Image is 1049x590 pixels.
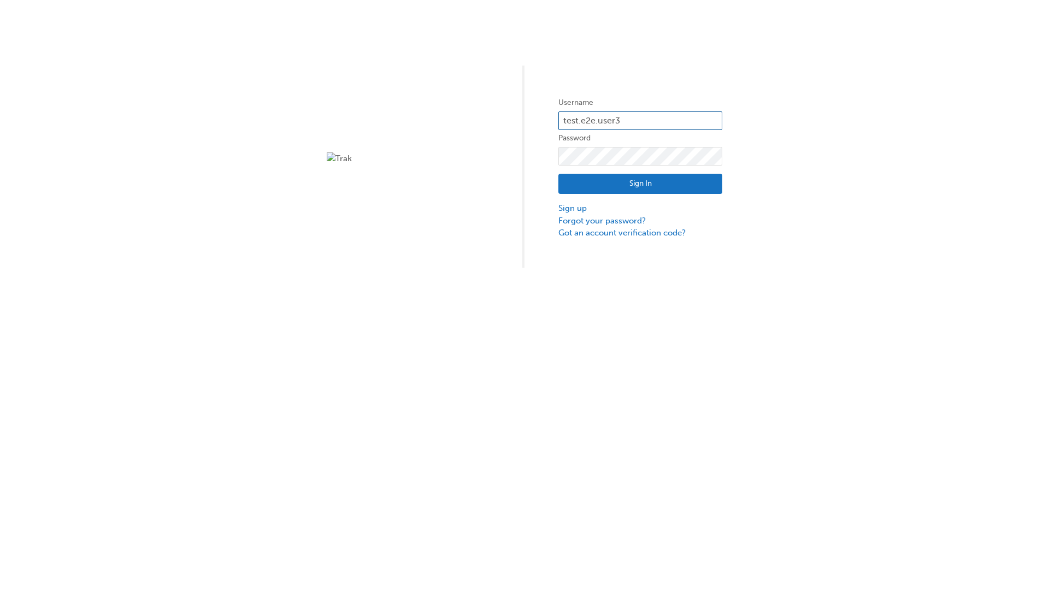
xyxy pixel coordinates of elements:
[558,202,722,215] a: Sign up
[327,152,491,165] img: Trak
[558,111,722,130] input: Username
[558,215,722,227] a: Forgot your password?
[558,96,722,109] label: Username
[558,174,722,194] button: Sign In
[558,132,722,145] label: Password
[558,227,722,239] a: Got an account verification code?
